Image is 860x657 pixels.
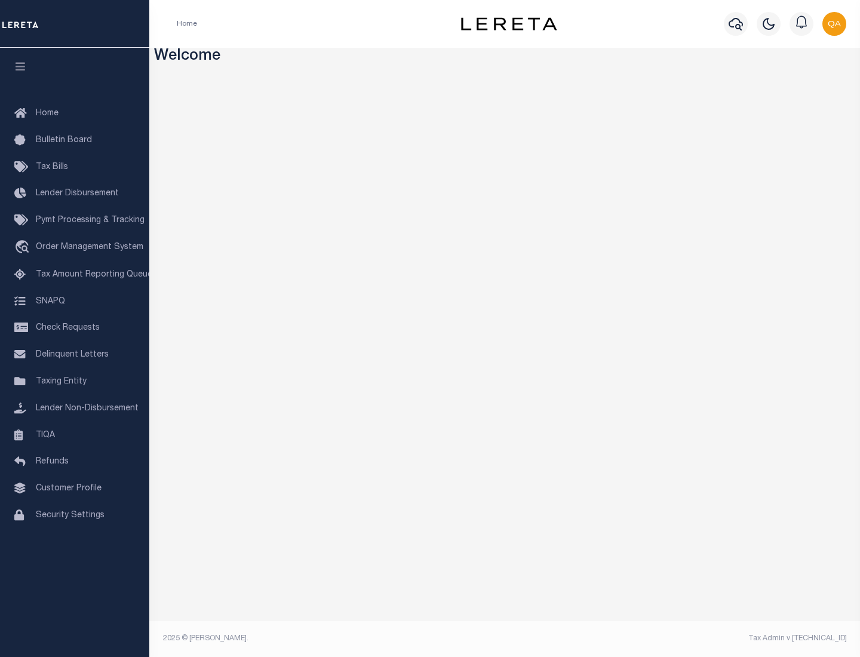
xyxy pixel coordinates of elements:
span: Tax Amount Reporting Queue [36,271,152,279]
div: 2025 © [PERSON_NAME]. [154,633,505,644]
span: Security Settings [36,511,105,520]
div: Tax Admin v.[TECHNICAL_ID] [514,633,847,644]
span: Delinquent Letters [36,351,109,359]
span: Bulletin Board [36,136,92,145]
img: logo-dark.svg [461,17,557,30]
li: Home [177,19,197,29]
span: Pymt Processing & Tracking [36,216,145,225]
span: Refunds [36,458,69,466]
span: Taxing Entity [36,377,87,386]
span: TIQA [36,431,55,439]
span: Check Requests [36,324,100,332]
span: Lender Non-Disbursement [36,404,139,413]
span: Order Management System [36,243,143,251]
span: SNAPQ [36,297,65,305]
span: Customer Profile [36,484,102,493]
i: travel_explore [14,240,33,256]
span: Home [36,109,59,118]
h3: Welcome [154,48,856,66]
img: svg+xml;base64,PHN2ZyB4bWxucz0iaHR0cDovL3d3dy53My5vcmcvMjAwMC9zdmciIHBvaW50ZXItZXZlbnRzPSJub25lIi... [822,12,846,36]
span: Tax Bills [36,163,68,171]
span: Lender Disbursement [36,189,119,198]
